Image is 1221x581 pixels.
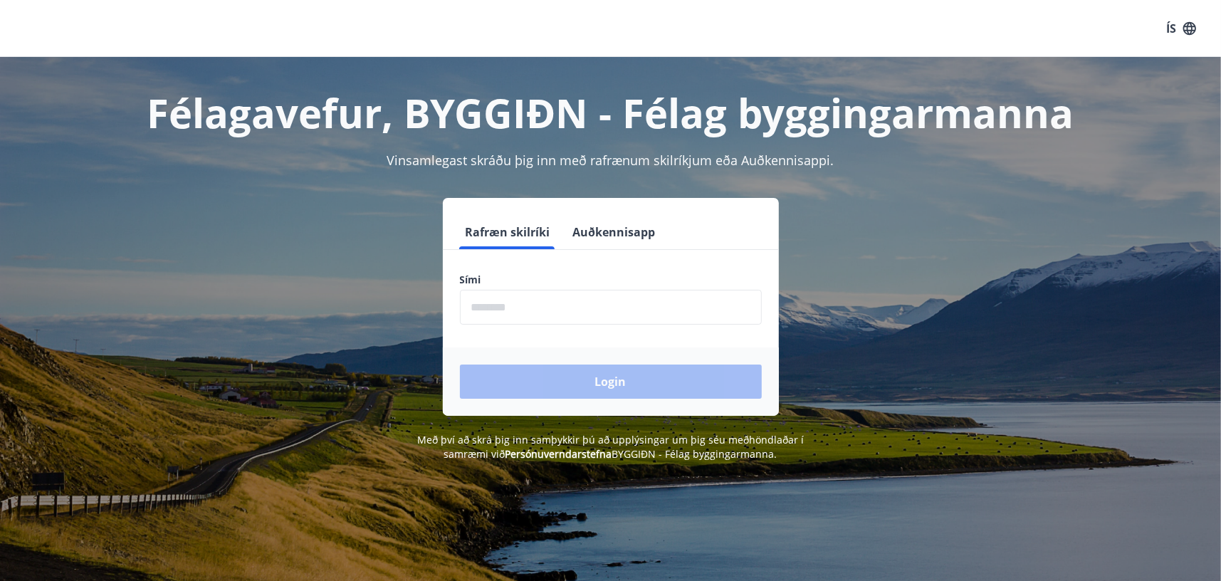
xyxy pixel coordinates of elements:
span: Vinsamlegast skráðu þig inn með rafrænum skilríkjum eða Auðkennisappi. [387,152,834,169]
button: ÍS [1158,16,1204,41]
label: Sími [460,273,762,287]
button: Rafræn skilríki [460,215,556,249]
span: Með því að skrá þig inn samþykkir þú að upplýsingar um þig séu meðhöndlaðar í samræmi við BYGGIÐN... [417,433,804,461]
h1: Félagavefur, BYGGIÐN - Félag byggingarmanna [115,85,1106,140]
a: Persónuverndarstefna [505,447,612,461]
button: Auðkennisapp [567,215,661,249]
